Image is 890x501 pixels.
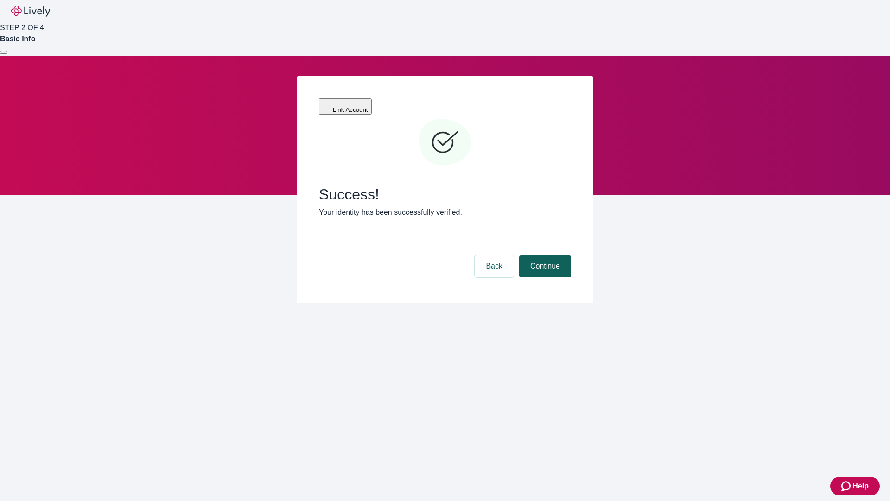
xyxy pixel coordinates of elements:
button: Link Account [319,98,372,115]
svg: Zendesk support icon [841,481,852,492]
button: Back [475,255,514,277]
img: Lively [11,6,50,17]
button: Continue [519,255,571,277]
button: Zendesk support iconHelp [830,477,880,495]
span: Help [852,481,869,492]
svg: Checkmark icon [417,115,473,171]
p: Your identity has been successfully verified. [319,207,571,218]
span: Success! [319,186,571,203]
